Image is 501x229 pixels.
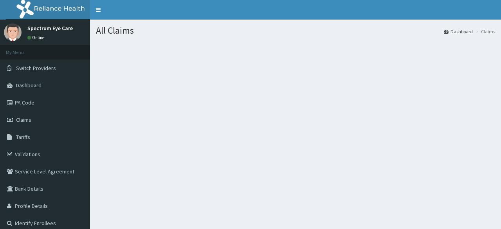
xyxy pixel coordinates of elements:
[16,133,30,141] span: Tariffs
[27,25,73,31] p: Spectrum Eye Care
[27,35,46,40] a: Online
[96,25,495,36] h1: All Claims
[474,28,495,35] li: Claims
[16,65,56,72] span: Switch Providers
[16,116,31,123] span: Claims
[16,82,41,89] span: Dashboard
[4,23,22,41] img: User Image
[444,28,473,35] a: Dashboard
